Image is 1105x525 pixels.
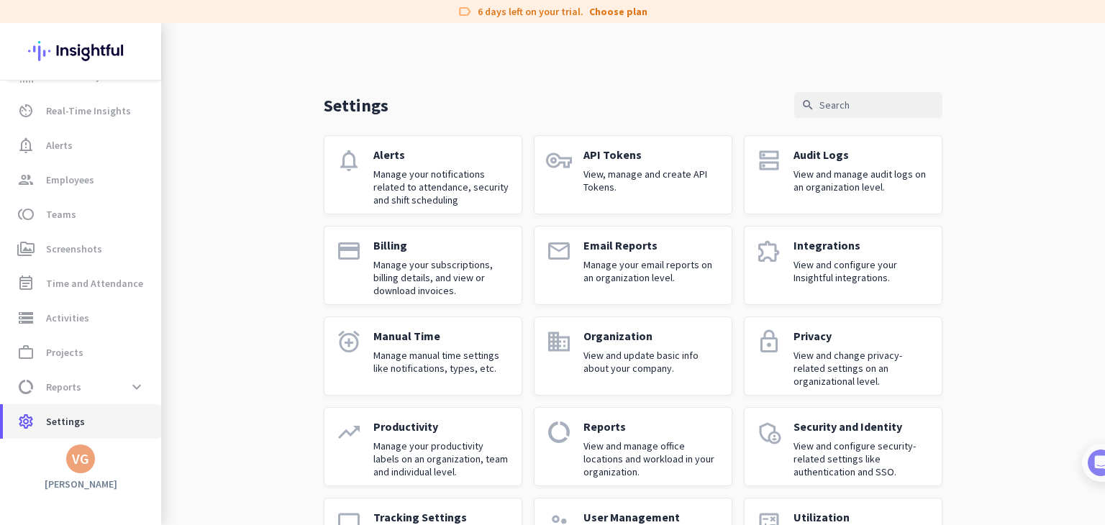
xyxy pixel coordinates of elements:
[17,102,35,119] i: av_timer
[336,419,362,445] i: trending_up
[46,378,81,396] span: Reports
[17,413,35,430] i: settings
[534,407,732,486] a: data_usageReportsView and manage office locations and workload in your organization.
[3,197,161,232] a: tollTeams
[373,329,510,343] p: Manual Time
[183,189,273,204] p: About 10 minutes
[55,346,194,375] button: Add your employees
[17,309,35,327] i: storage
[373,147,510,162] p: Alerts
[253,6,278,32] div: Close
[793,439,930,478] p: View and configure security-related settings like authentication and SSO.
[46,171,94,188] span: Employees
[28,23,133,79] img: Insightful logo
[583,510,720,524] p: User Management
[324,94,388,117] p: Settings
[3,301,161,335] a: storageActivities
[3,266,161,301] a: event_noteTime and Attendance
[794,92,942,118] input: Search
[55,414,244,443] div: Initial tracking settings and how to edit them
[793,147,930,162] p: Audit Logs
[546,147,572,173] i: vpn_key
[583,238,720,252] p: Email Reports
[373,510,510,524] p: Tracking Settings
[216,424,288,482] button: Tasks
[583,258,720,284] p: Manage your email reports on an organization level.
[793,258,930,284] p: View and configure your Insightful integrations.
[336,147,362,173] i: notifications
[756,419,782,445] i: admin_panel_settings
[534,316,732,396] a: domainOrganizationView and update basic info about your company.
[17,344,35,361] i: work_outline
[46,344,83,361] span: Projects
[55,274,250,334] div: It's time to add your employees! This is crucial since Insightful will start collecting their act...
[324,407,522,486] a: trending_upProductivityManage your productivity labels on an organization, team and individual le...
[458,4,472,19] i: label
[373,238,510,252] p: Billing
[17,275,35,292] i: event_note
[793,510,930,524] p: Utilization
[17,206,35,223] i: toll
[744,135,942,214] a: dnsAudit LogsView and manage audit logs on an organization level.
[20,107,268,142] div: You're just a few steps away from completing the essential app setup
[14,189,51,204] p: 4 steps
[324,316,522,396] a: alarm_addManual TimeManage manual time settings like notifications, types, etc.
[583,439,720,478] p: View and manage office locations and workload in your organization.
[373,349,510,375] p: Manage manual time settings like notifications, types, etc.
[373,439,510,478] p: Manage your productivity labels on an organization, team and individual level.
[144,424,216,482] button: Help
[546,329,572,355] i: domain
[583,329,720,343] p: Organization
[20,55,268,107] div: 🎊 Welcome to Insightful! 🎊
[55,250,244,265] div: Add employees
[336,329,362,355] i: alarm_add
[3,93,161,128] a: av_timerReal-Time Insights
[3,232,161,266] a: perm_mediaScreenshots
[27,409,261,443] div: 2Initial tracking settings and how to edit them
[583,147,720,162] p: API Tokens
[793,329,930,343] p: Privacy
[122,6,168,31] h1: Tasks
[46,413,85,430] span: Settings
[546,238,572,264] i: email
[793,349,930,388] p: View and change privacy-related settings on an organizational level.
[46,309,89,327] span: Activities
[744,316,942,396] a: lockPrivacyView and change privacy-related settings on an organizational level.
[168,460,191,470] span: Help
[80,155,237,169] div: [PERSON_NAME] from Insightful
[583,168,720,193] p: View, manage and create API Tokens.
[124,374,150,400] button: expand_more
[236,460,267,470] span: Tasks
[793,419,930,434] p: Security and Identity
[373,168,510,206] p: Manage your notifications related to attendance, security and shift scheduling
[324,135,522,214] a: notificationsAlertsManage your notifications related to attendance, security and shift scheduling
[373,419,510,434] p: Productivity
[744,226,942,305] a: extensionIntegrationsView and configure your Insightful integrations.
[373,258,510,297] p: Manage your subscriptions, billing details, and view or download invoices.
[46,137,73,154] span: Alerts
[3,335,161,370] a: work_outlineProjects
[21,460,50,470] span: Home
[801,99,814,111] i: search
[72,424,144,482] button: Messages
[793,238,930,252] p: Integrations
[3,404,161,439] a: settingsSettings
[51,150,74,173] img: Profile image for Tamara
[46,275,143,292] span: Time and Attendance
[793,168,930,193] p: View and manage audit logs on an organization level.
[534,135,732,214] a: vpn_keyAPI TokensView, manage and create API Tokens.
[72,452,89,466] div: VG
[46,102,131,119] span: Real-Time Insights
[27,245,261,268] div: 1Add employees
[46,240,102,257] span: Screenshots
[744,407,942,486] a: admin_panel_settingsSecurity and IdentityView and configure security-related settings like authen...
[589,4,647,19] a: Choose plan
[83,460,133,470] span: Messages
[583,349,720,375] p: View and update basic info about your company.
[17,171,35,188] i: group
[336,238,362,264] i: payment
[46,206,76,223] span: Teams
[756,238,782,264] i: extension
[534,226,732,305] a: emailEmail ReportsManage your email reports on an organization level.
[324,226,522,305] a: paymentBillingManage your subscriptions, billing details, and view or download invoices.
